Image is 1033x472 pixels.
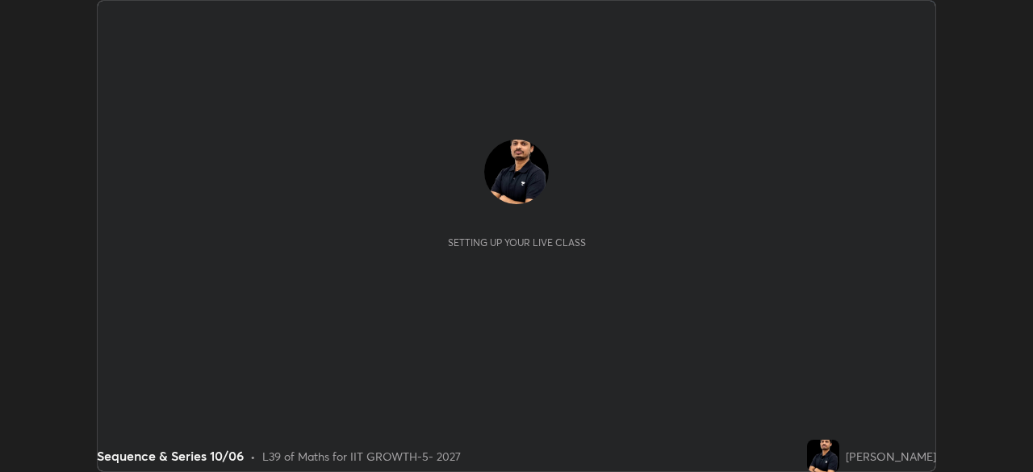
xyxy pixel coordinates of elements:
[846,448,936,465] div: [PERSON_NAME]
[448,236,586,249] div: Setting up your live class
[484,140,549,204] img: 735308238763499f9048cdecfa3c01cf.jpg
[250,448,256,465] div: •
[262,448,461,465] div: L39 of Maths for IIT GROWTH-5- 2027
[807,440,839,472] img: 735308238763499f9048cdecfa3c01cf.jpg
[97,446,244,466] div: Sequence & Series 10/06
